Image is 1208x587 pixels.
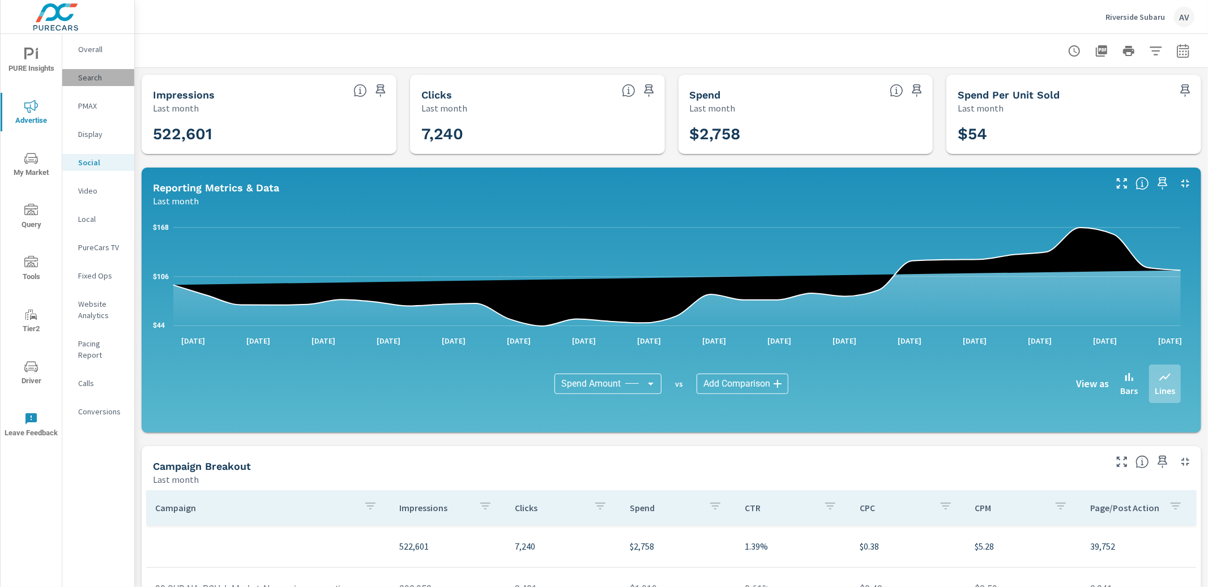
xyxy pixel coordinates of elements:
div: Overall [62,41,134,58]
p: [DATE] [564,335,604,346]
h3: $54 [958,125,1190,144]
h5: Campaign Breakout [153,460,251,472]
h5: Impressions [153,89,215,101]
h5: Spend [690,89,721,101]
h5: Clicks [421,89,452,101]
p: Last month [153,194,199,208]
p: [DATE] [304,335,343,346]
p: [DATE] [1150,335,1190,346]
div: Video [62,182,134,199]
button: Select Date Range [1172,40,1194,62]
p: Riverside Subaru [1105,12,1165,22]
button: Print Report [1117,40,1140,62]
p: CPM [975,502,1045,513]
p: [DATE] [825,335,864,346]
div: PMAX [62,97,134,114]
p: PureCars TV [78,242,125,253]
span: The number of times an ad was shown on your behalf. [353,84,367,97]
h3: $2,758 [690,125,922,144]
p: Last month [421,101,467,115]
p: Calls [78,378,125,389]
p: Fixed Ops [78,270,125,281]
p: Lines [1155,384,1175,397]
p: $2,758 [630,539,727,553]
span: Leave Feedback [4,412,58,440]
p: [DATE] [1085,335,1125,346]
span: PURE Insights [4,48,58,75]
p: Last month [690,101,736,115]
p: [DATE] [173,335,213,346]
span: Spend Amount [561,378,621,389]
p: [DATE] [629,335,669,346]
p: [DATE] [369,335,408,346]
p: CTR [745,502,814,513]
p: $0.38 [860,539,957,553]
p: [DATE] [955,335,994,346]
text: $168 [153,224,169,232]
text: $106 [153,273,169,281]
span: Tier2 [4,308,58,336]
span: Query [4,204,58,232]
h6: View as [1076,378,1109,389]
p: Pacing Report [78,338,125,361]
div: Spend Amount [554,374,661,394]
p: Bars [1120,384,1138,397]
p: [DATE] [890,335,929,346]
p: [DATE] [499,335,539,346]
div: Conversions [62,403,134,420]
button: Make Fullscreen [1113,174,1131,192]
span: Save this to your personalized report [1176,82,1194,100]
span: Save this to your personalized report [908,82,926,100]
span: This is a summary of Social performance results by campaign. Each column can be sorted. [1136,455,1149,469]
p: 39,752 [1090,539,1187,553]
p: Clicks [515,502,584,513]
span: Driver [4,360,58,388]
p: [DATE] [694,335,734,346]
p: PMAX [78,100,125,112]
span: My Market [4,152,58,179]
button: "Export Report to PDF" [1090,40,1113,62]
span: Add Comparison [703,378,770,389]
button: Apply Filters [1145,40,1167,62]
p: vs [661,379,697,389]
div: PureCars TV [62,239,134,256]
p: Video [78,185,125,196]
span: Advertise [4,100,58,127]
p: Last month [958,101,1004,115]
button: Minimize Widget [1176,453,1194,471]
span: Understand Social data over time and see how metrics compare to each other. [1136,177,1149,190]
div: Add Comparison [697,374,788,394]
div: Search [62,69,134,86]
p: 522,601 [400,539,497,553]
span: Save this to your personalized report [1154,174,1172,192]
span: The amount of money spent on advertising during the period. [890,84,903,97]
span: Save this to your personalized report [640,82,658,100]
h5: Spend Per Unit Sold [958,89,1060,101]
span: Save this to your personalized report [372,82,390,100]
p: 7,240 [515,539,612,553]
p: [DATE] [238,335,278,346]
div: Display [62,126,134,143]
p: 1.39% [745,539,842,553]
span: Tools [4,256,58,284]
span: Save this to your personalized report [1154,453,1172,471]
div: Social [62,154,134,171]
p: Conversions [78,406,125,417]
h3: 7,240 [421,125,654,144]
div: Fixed Ops [62,267,134,284]
div: Website Analytics [62,295,134,324]
p: Last month [153,101,199,115]
div: Calls [62,375,134,392]
p: [DATE] [434,335,473,346]
h3: 522,601 [153,125,385,144]
p: Last month [153,473,199,486]
p: Impressions [400,502,469,513]
p: Page/Post Action [1090,502,1160,513]
p: Search [78,72,125,83]
p: CPC [860,502,929,513]
p: [DATE] [1020,335,1060,346]
div: Pacing Report [62,335,134,363]
div: Local [62,211,134,228]
h5: Reporting Metrics & Data [153,182,279,194]
p: Overall [78,44,125,55]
